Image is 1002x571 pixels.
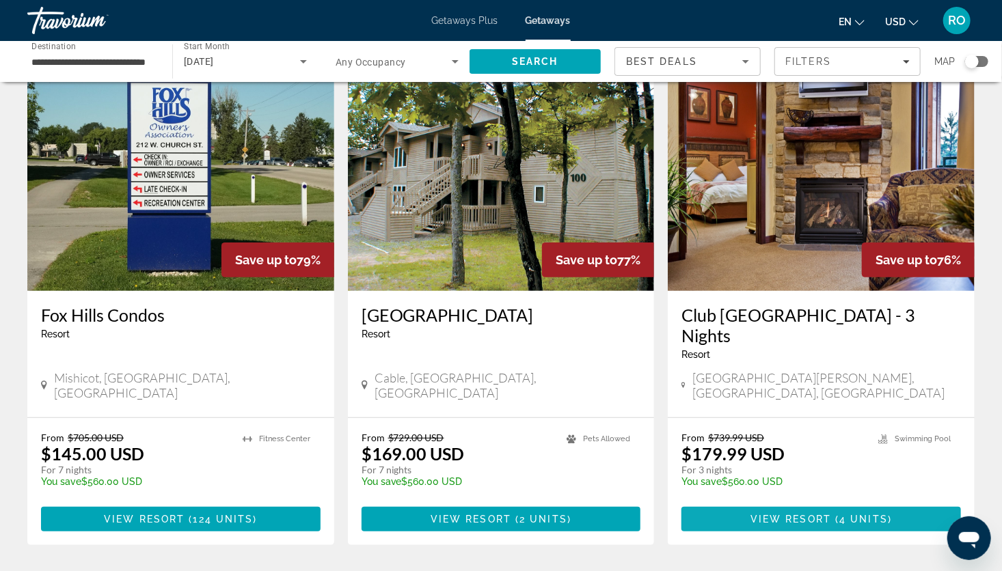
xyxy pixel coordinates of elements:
p: For 7 nights [362,464,554,476]
p: For 3 nights [681,464,865,476]
span: You save [362,476,402,487]
p: $560.00 USD [41,476,229,487]
a: Fox Hills Condos [41,305,321,325]
button: View Resort(4 units) [681,507,961,531]
mat-select: Sort by [626,53,749,70]
p: $145.00 USD [41,443,144,464]
span: Save up to [876,253,937,267]
span: [DATE] [184,56,214,67]
p: $169.00 USD [362,443,465,464]
span: Resort [362,329,390,339]
span: You save [681,476,722,487]
span: ( ) [185,514,257,525]
div: 79% [221,242,334,277]
button: Filters [774,47,921,76]
p: $560.00 USD [681,476,865,487]
span: From [681,432,705,443]
span: From [41,432,64,443]
span: Search [512,56,558,67]
img: Club Wyndham Glacier Canyon - 3 Nights [668,72,975,291]
span: From [362,432,385,443]
div: 77% [542,242,654,277]
div: 76% [862,242,975,277]
span: RO [948,14,966,27]
p: $179.99 USD [681,443,785,464]
img: Telemark [348,72,655,291]
span: View Resort [104,514,185,525]
a: [GEOGRAPHIC_DATA] [362,305,641,325]
span: View Resort [750,514,831,525]
span: Mishicot, [GEOGRAPHIC_DATA], [GEOGRAPHIC_DATA] [54,370,321,400]
span: $729.00 USD [388,432,444,443]
span: USD [885,16,906,27]
button: Change currency [885,12,919,31]
a: Getaways [526,15,571,26]
button: Search [470,49,601,74]
button: View Resort(124 units) [41,507,321,531]
input: Select destination [31,54,154,70]
span: Filters [785,56,832,67]
span: en [839,16,852,27]
span: View Resort [431,514,511,525]
span: 124 units [193,514,253,525]
span: Resort [41,329,70,339]
span: 2 units [519,514,567,525]
a: Travorium [27,3,164,38]
span: Save up to [556,253,617,267]
span: Best Deals [626,56,697,67]
span: ( ) [511,514,571,525]
span: $705.00 USD [68,432,124,443]
iframe: Button to launch messaging window [947,516,991,560]
span: Fitness Center [259,434,310,443]
span: Cable, [GEOGRAPHIC_DATA], [GEOGRAPHIC_DATA] [375,370,640,400]
a: Club [GEOGRAPHIC_DATA] - 3 Nights [681,305,961,346]
span: Save up to [235,253,297,267]
img: Fox Hills Condos [27,72,334,291]
span: Destination [31,42,76,51]
span: You save [41,476,81,487]
span: Pets Allowed [583,434,630,443]
button: User Menu [939,6,975,35]
button: Change language [839,12,865,31]
span: $739.99 USD [708,432,764,443]
p: $560.00 USD [362,476,554,487]
span: 4 units [839,514,888,525]
span: ( ) [831,514,892,525]
span: Start Month [184,42,230,52]
a: Getaways Plus [432,15,498,26]
button: View Resort(2 units) [362,507,641,531]
span: Map [934,52,955,71]
span: Any Occupancy [336,57,406,68]
span: Resort [681,349,710,360]
span: [GEOGRAPHIC_DATA][PERSON_NAME], [GEOGRAPHIC_DATA], [GEOGRAPHIC_DATA] [692,370,961,400]
span: Swimming Pool [895,434,951,443]
p: For 7 nights [41,464,229,476]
